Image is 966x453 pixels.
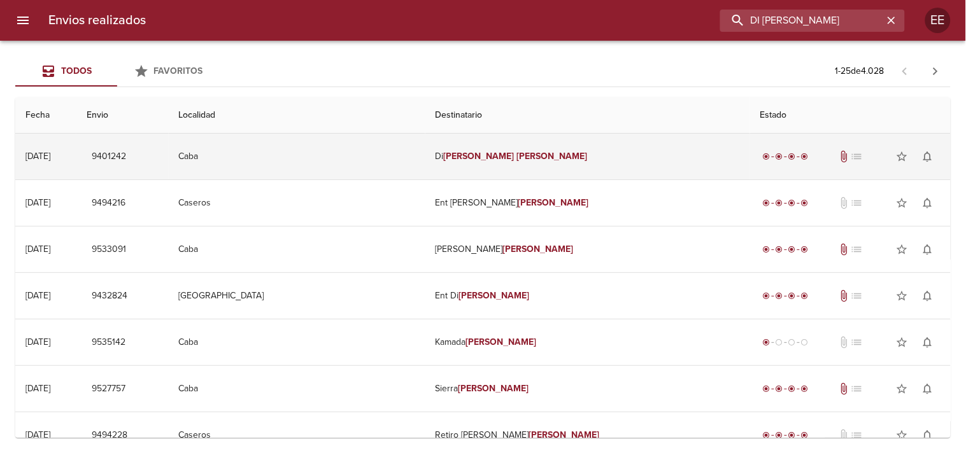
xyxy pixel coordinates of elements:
[896,429,909,442] span: star_border
[801,385,809,393] span: radio_button_checked
[850,429,863,442] span: No tiene pedido asociado
[837,429,850,442] span: No tiene documentos adjuntos
[837,150,850,163] span: Tiene documentos adjuntos
[896,243,909,256] span: star_border
[502,244,573,254] em: [PERSON_NAME]
[788,246,796,253] span: radio_button_checked
[169,180,425,226] td: Caseros
[425,97,750,134] th: Destinatario
[850,336,863,349] span: No tiene pedido asociado
[850,289,863,302] span: No tiene pedido asociado
[25,429,50,440] div: [DATE]
[459,290,530,301] em: [PERSON_NAME]
[896,289,909,302] span: star_border
[915,330,941,355] button: Activar notificaciones
[835,65,884,78] p: 1 - 25 de 4.028
[925,8,951,33] div: EE
[760,336,811,349] div: Generado
[890,330,915,355] button: Agregar a favoritos
[169,97,425,134] th: Localidad
[921,336,934,349] span: notifications_none
[169,273,425,319] td: [GEOGRAPHIC_DATA]
[92,149,126,165] span: 9401242
[896,336,909,349] span: star_border
[921,429,934,442] span: notifications_none
[788,199,796,207] span: radio_button_checked
[529,429,599,440] em: [PERSON_NAME]
[750,97,951,134] th: Estado
[169,134,425,179] td: Caba
[25,383,50,394] div: [DATE]
[921,382,934,395] span: notifications_none
[890,283,915,309] button: Agregar a favoritos
[776,199,783,207] span: radio_button_checked
[92,195,125,211] span: 9494216
[425,366,750,412] td: Sierra
[760,243,811,256] div: Entregado
[87,377,131,401] button: 9527757
[92,428,127,443] span: 9494228
[890,64,920,77] span: Pagina anterior
[890,144,915,169] button: Agregar a favoritos
[8,5,38,36] button: menu
[48,10,146,31] h6: Envios realizados
[87,145,131,169] button: 9401242
[837,382,850,395] span: Tiene documentos adjuntos
[61,66,92,76] span: Todos
[776,385,783,393] span: radio_button_checked
[87,192,131,215] button: 9494216
[788,153,796,160] span: radio_button_checked
[776,338,783,346] span: radio_button_unchecked
[25,244,50,254] div: [DATE]
[920,56,951,87] span: Pagina siguiente
[92,288,127,304] span: 9432824
[921,150,934,163] span: notifications_none
[466,337,537,347] em: [PERSON_NAME]
[890,422,915,448] button: Agregar a favoritos
[169,226,425,272] td: Caba
[763,385,771,393] span: radio_button_checked
[763,292,771,300] span: radio_button_checked
[850,197,863,209] span: No tiene pedido asociado
[425,226,750,272] td: [PERSON_NAME]
[896,382,909,395] span: star_border
[425,319,750,365] td: Kamada
[788,385,796,393] span: radio_button_checked
[925,8,951,33] div: Abrir información de usuario
[801,153,809,160] span: radio_button_checked
[25,151,50,162] div: [DATE]
[915,237,941,262] button: Activar notificaciones
[87,331,131,354] button: 9535142
[776,246,783,253] span: radio_button_checked
[720,10,883,32] input: buscar
[915,190,941,216] button: Activar notificaciones
[25,197,50,208] div: [DATE]
[444,151,515,162] em: [PERSON_NAME]
[518,197,588,208] em: [PERSON_NAME]
[850,150,863,163] span: No tiene pedido asociado
[915,144,941,169] button: Activar notificaciones
[788,292,796,300] span: radio_button_checked
[776,153,783,160] span: radio_button_checked
[896,197,909,209] span: star_border
[458,383,529,394] em: [PERSON_NAME]
[890,237,915,262] button: Agregar a favoritos
[763,431,771,439] span: radio_button_checked
[92,242,126,258] span: 9533091
[763,246,771,253] span: radio_button_checked
[760,382,811,395] div: Entregado
[850,382,863,395] span: No tiene pedido asociado
[776,431,783,439] span: radio_button_checked
[801,338,809,346] span: radio_button_unchecked
[760,150,811,163] div: Entregado
[425,273,750,319] td: Ent Di
[25,337,50,347] div: [DATE]
[915,283,941,309] button: Activar notificaciones
[915,376,941,401] button: Activar notificaciones
[15,97,76,134] th: Fecha
[890,190,915,216] button: Agregar a favoritos
[801,199,809,207] span: radio_button_checked
[92,335,125,351] span: 9535142
[87,284,132,308] button: 9432824
[763,153,771,160] span: radio_button_checked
